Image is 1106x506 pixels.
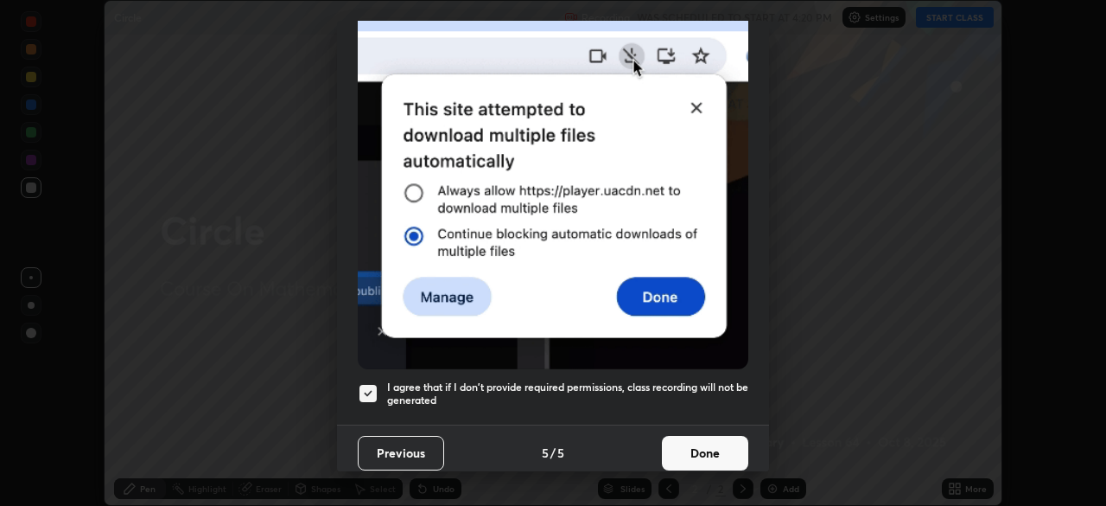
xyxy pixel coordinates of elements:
button: Done [662,436,748,471]
h4: / [550,444,556,462]
h5: I agree that if I don't provide required permissions, class recording will not be generated [387,381,748,407]
h4: 5 [557,444,564,462]
h4: 5 [542,444,549,462]
button: Previous [358,436,444,471]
